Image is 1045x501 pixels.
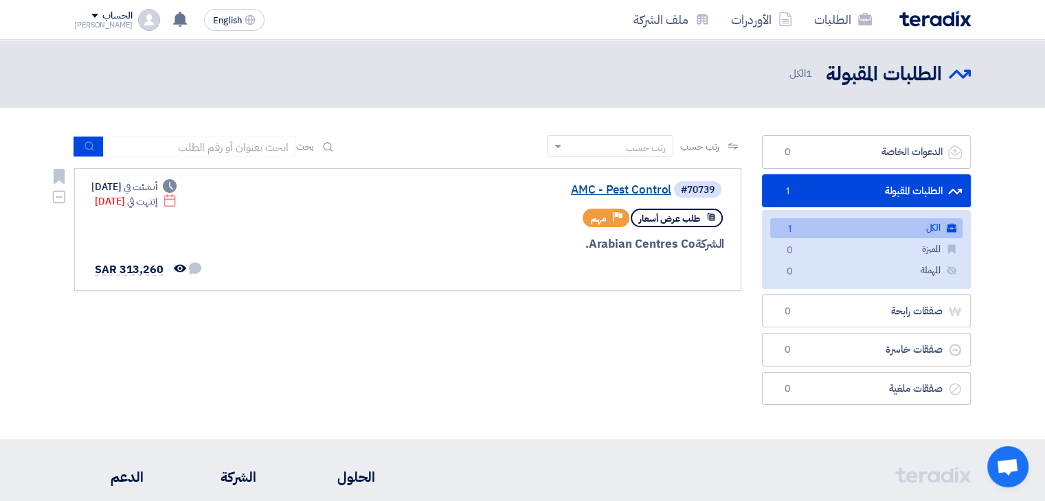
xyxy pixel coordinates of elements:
[680,139,719,154] span: رتب حسب
[102,10,132,22] div: الحساب
[899,11,971,27] img: Teradix logo
[626,141,666,155] div: رتب حسب
[296,139,314,154] span: بحث
[681,185,715,195] div: #70739
[396,184,671,196] a: AMC - Pest Control
[622,3,720,36] a: ملف الشركة
[639,212,700,225] span: طلب عرض أسعار
[185,467,256,487] li: الشركة
[770,261,963,281] a: المهملة
[770,218,963,238] a: الكل
[204,9,265,31] button: English
[781,244,798,258] span: 0
[74,21,133,29] div: [PERSON_NAME]
[95,261,164,278] span: SAR 313,260
[74,467,144,487] li: الدعم
[762,372,971,406] a: صفقات ملغية0
[803,3,883,36] a: الطلبات
[95,194,177,209] div: [DATE]
[591,212,607,225] span: مهم
[213,16,242,25] span: English
[781,222,798,237] span: 1
[779,185,796,198] span: 1
[138,9,160,31] img: profile_test.png
[826,61,942,88] h2: الطلبات المقبولة
[124,180,157,194] span: أنشئت في
[762,135,971,169] a: الدعوات الخاصة0
[779,343,796,357] span: 0
[104,137,296,157] input: ابحث بعنوان أو رقم الطلب
[779,382,796,396] span: 0
[779,145,796,159] span: 0
[762,174,971,208] a: الطلبات المقبولة1
[297,467,375,487] li: الحلول
[779,305,796,318] span: 0
[770,240,963,259] a: المميزة
[91,180,177,194] div: [DATE]
[695,235,725,253] span: الشركة
[762,294,971,328] a: صفقات رابحة0
[720,3,803,36] a: الأوردرات
[762,333,971,366] a: صفقات خاسرة0
[806,66,812,81] span: 1
[394,235,724,253] div: Arabian Centres Co.
[987,446,1029,487] a: Open chat
[781,265,798,279] span: 0
[127,194,157,209] span: إنتهت في
[789,66,815,82] span: الكل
